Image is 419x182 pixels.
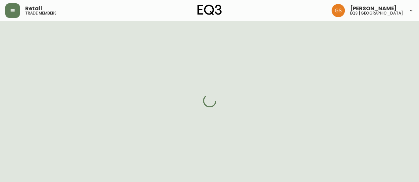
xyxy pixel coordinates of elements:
[332,4,345,17] img: 6b403d9c54a9a0c30f681d41f5fc2571
[197,5,222,15] img: logo
[350,6,397,11] span: [PERSON_NAME]
[25,6,42,11] span: Retail
[25,11,57,15] h5: trade members
[350,11,403,15] h5: eq3 [GEOGRAPHIC_DATA]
